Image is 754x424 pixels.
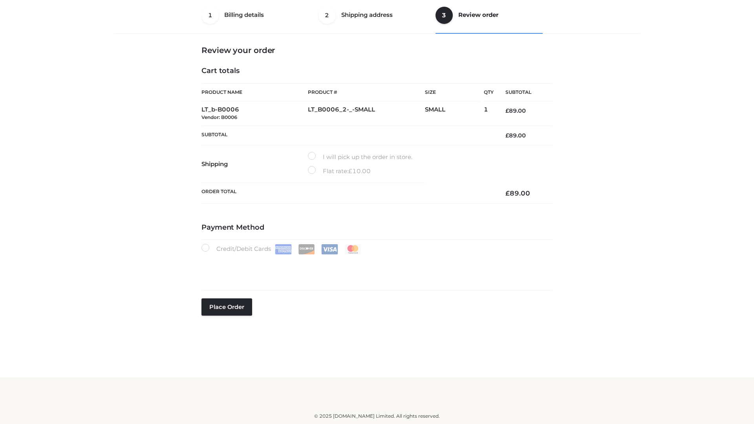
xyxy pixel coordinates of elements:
bdi: 10.00 [348,167,371,175]
iframe: Secure payment input frame [200,253,551,281]
img: Amex [275,244,292,254]
th: Order Total [201,183,494,204]
td: LT_B0006_2-_-SMALL [308,101,425,126]
bdi: 89.00 [505,189,530,197]
small: Vendor: B0006 [201,114,237,120]
button: Place order [201,298,252,316]
span: £ [505,189,510,197]
label: Flat rate: [308,166,371,176]
span: £ [348,167,352,175]
td: SMALL [425,101,484,126]
td: 1 [484,101,494,126]
label: Credit/Debit Cards [201,244,362,254]
img: Visa [321,244,338,254]
bdi: 89.00 [505,107,526,114]
th: Subtotal [201,126,494,145]
th: Qty [484,83,494,101]
bdi: 89.00 [505,132,526,139]
h4: Payment Method [201,223,553,232]
span: £ [505,132,509,139]
label: I will pick up the order in store. [308,152,412,162]
img: Discover [298,244,315,254]
th: Product Name [201,83,308,101]
th: Shipping [201,145,308,183]
th: Product # [308,83,425,101]
span: £ [505,107,509,114]
div: © 2025 [DOMAIN_NAME] Limited. All rights reserved. [117,412,637,420]
h3: Review your order [201,46,553,55]
h4: Cart totals [201,67,553,75]
th: Subtotal [494,84,553,101]
th: Size [425,84,480,101]
td: LT_b-B0006 [201,101,308,126]
img: Mastercard [344,244,361,254]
